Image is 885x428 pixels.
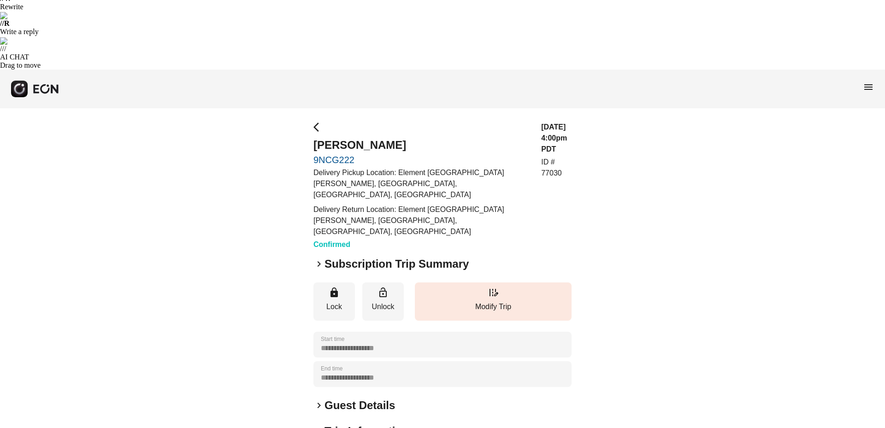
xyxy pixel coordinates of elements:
[313,204,530,237] p: Delivery Return Location: Element [GEOGRAPHIC_DATA][PERSON_NAME], [GEOGRAPHIC_DATA], [GEOGRAPHIC_...
[313,400,324,411] span: keyboard_arrow_right
[362,282,404,321] button: Unlock
[313,167,530,200] p: Delivery Pickup Location: Element [GEOGRAPHIC_DATA][PERSON_NAME], [GEOGRAPHIC_DATA], [GEOGRAPHIC_...
[313,239,530,250] h3: Confirmed
[863,82,874,93] span: menu
[415,282,572,321] button: Modify Trip
[488,287,499,298] span: edit_road
[541,157,572,179] p: ID # 77030
[313,122,324,133] span: arrow_back_ios
[313,258,324,270] span: keyboard_arrow_right
[313,154,530,165] a: 9NCG222
[367,301,399,312] p: Unlock
[318,301,350,312] p: Lock
[378,287,389,298] span: lock_open
[324,257,469,271] h2: Subscription Trip Summary
[419,301,567,312] p: Modify Trip
[313,138,530,152] h2: [PERSON_NAME]
[313,282,355,321] button: Lock
[329,287,340,298] span: lock
[324,398,395,413] h2: Guest Details
[541,122,572,155] h3: [DATE] 4:00pm PDT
